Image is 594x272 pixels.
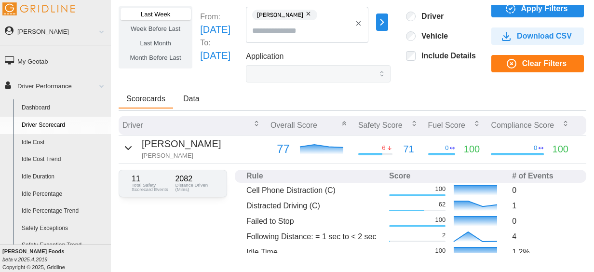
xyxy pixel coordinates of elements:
a: Safety Exception Trend [17,237,111,254]
p: 2082 [175,175,214,183]
p: Compliance Score [491,120,554,131]
p: 100 [435,216,445,224]
p: 62 [439,200,445,209]
a: Idle Duration [17,168,111,186]
th: Rule [243,170,385,183]
p: 11 [132,175,170,183]
a: Idle Cost Trend [17,151,111,168]
span: Last Week [141,11,170,18]
img: Gridline [2,2,75,15]
button: Download CSV [491,27,584,45]
p: 6 [382,144,385,152]
p: Safety Score [358,120,403,131]
p: 0 [534,144,537,152]
p: [DATE] [200,48,230,63]
a: Driver Scorecard [17,117,111,134]
span: Data [183,95,200,103]
label: Driver [416,12,444,21]
a: Safety Exceptions [17,220,111,237]
p: Overall Score [270,120,317,131]
p: 1 [512,200,575,211]
p: 4 [512,231,575,242]
p: Distance Driven (Miles) [175,183,214,192]
p: Driver [122,120,143,131]
a: Idle Percentage [17,186,111,203]
p: 0 [512,185,575,196]
p: Total Safety Scorecard Events [132,183,170,192]
b: [PERSON_NAME] Foods [2,248,64,254]
p: Fuel Score [428,120,465,131]
span: Week Before Last [131,25,180,32]
p: 0 [512,216,575,227]
a: Dashboard [17,99,111,117]
span: 1.2 % [512,248,529,256]
span: Download CSV [517,28,572,44]
p: Distracted Driving (C) [246,200,381,211]
p: 100 [464,142,480,157]
p: Following Distance: = 1 sec to < 2 sec [246,231,381,242]
i: beta v.2025.4.2019 [2,257,47,262]
span: Month Before Last [130,54,181,61]
p: 100 [435,246,445,255]
a: Idle Percentage Trend [17,203,111,220]
span: Clear Filters [522,55,567,72]
th: Score [385,170,508,183]
p: Failed to Stop [246,216,381,227]
p: 2 [442,231,445,240]
span: Last Month [140,40,171,47]
button: Clear Filters [491,55,584,72]
span: [PERSON_NAME] [257,10,303,20]
p: 100 [435,185,445,193]
p: [PERSON_NAME] [142,136,221,151]
label: Include Details [416,51,476,61]
p: 0 [445,144,448,152]
label: Vehicle [416,31,448,41]
p: Idle Time [246,246,381,258]
label: Application [246,51,283,63]
button: [PERSON_NAME][PERSON_NAME] [122,136,221,160]
p: 77 [270,140,290,158]
span: Apply Filters [521,0,568,17]
p: From: [200,11,230,22]
span: Scorecards [126,95,165,103]
p: [DATE] [200,22,230,37]
th: # of Events [508,170,579,183]
div: Copyright © 2025, Gridline [2,247,111,271]
a: Idle Cost [17,134,111,151]
p: To: [200,37,230,48]
p: 71 [403,142,414,157]
p: [PERSON_NAME] [142,151,221,160]
p: Cell Phone Distraction (C) [246,185,381,196]
p: 100 [553,142,568,157]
